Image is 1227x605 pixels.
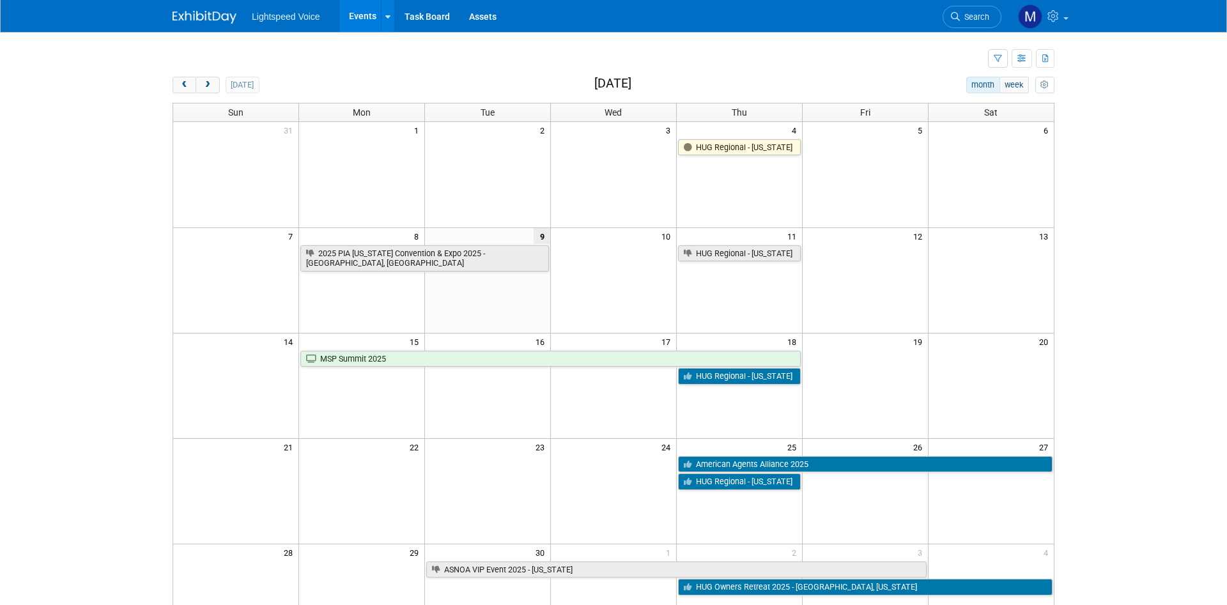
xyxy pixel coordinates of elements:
[678,139,801,156] a: HUG Regional - [US_STATE]
[665,122,676,138] span: 3
[173,11,236,24] img: ExhibitDay
[282,439,298,455] span: 21
[539,122,550,138] span: 2
[426,562,926,578] a: ASNOA VIP Event 2025 - [US_STATE]
[282,333,298,349] span: 14
[408,544,424,560] span: 29
[966,77,1000,93] button: month
[1035,77,1054,93] button: myCustomButton
[660,333,676,349] span: 17
[282,122,298,138] span: 31
[912,228,928,244] span: 12
[1018,4,1042,29] img: Marc Magliano
[226,77,259,93] button: [DATE]
[605,107,622,118] span: Wed
[534,439,550,455] span: 23
[678,245,801,262] a: HUG Regional - [US_STATE]
[786,333,802,349] span: 18
[481,107,495,118] span: Tue
[999,77,1029,93] button: week
[408,333,424,349] span: 15
[353,107,371,118] span: Mon
[413,228,424,244] span: 8
[408,439,424,455] span: 22
[960,12,989,22] span: Search
[228,107,243,118] span: Sun
[173,77,196,93] button: prev
[678,368,801,385] a: HUG Regional - [US_STATE]
[791,122,802,138] span: 4
[300,245,549,272] a: 2025 PIA [US_STATE] Convention & Expo 2025 - [GEOGRAPHIC_DATA], [GEOGRAPHIC_DATA]
[287,228,298,244] span: 7
[534,228,550,244] span: 9
[732,107,747,118] span: Thu
[252,11,320,22] span: Lightspeed Voice
[912,333,928,349] span: 19
[678,579,1053,595] a: HUG Owners Retreat 2025 - [GEOGRAPHIC_DATA], [US_STATE]
[534,544,550,560] span: 30
[1040,81,1049,89] i: Personalize Calendar
[943,6,1001,28] a: Search
[665,544,676,560] span: 1
[1038,333,1054,349] span: 20
[300,351,800,367] a: MSP Summit 2025
[534,333,550,349] span: 16
[678,473,801,490] a: HUG Regional - [US_STATE]
[786,228,802,244] span: 11
[1042,122,1054,138] span: 6
[1038,439,1054,455] span: 27
[413,122,424,138] span: 1
[660,439,676,455] span: 24
[660,228,676,244] span: 10
[678,456,1053,473] a: American Agents Alliance 2025
[916,122,928,138] span: 5
[984,107,998,118] span: Sat
[912,439,928,455] span: 26
[786,439,802,455] span: 25
[196,77,219,93] button: next
[594,77,631,91] h2: [DATE]
[282,544,298,560] span: 28
[860,107,870,118] span: Fri
[1038,228,1054,244] span: 13
[1042,544,1054,560] span: 4
[791,544,802,560] span: 2
[916,544,928,560] span: 3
